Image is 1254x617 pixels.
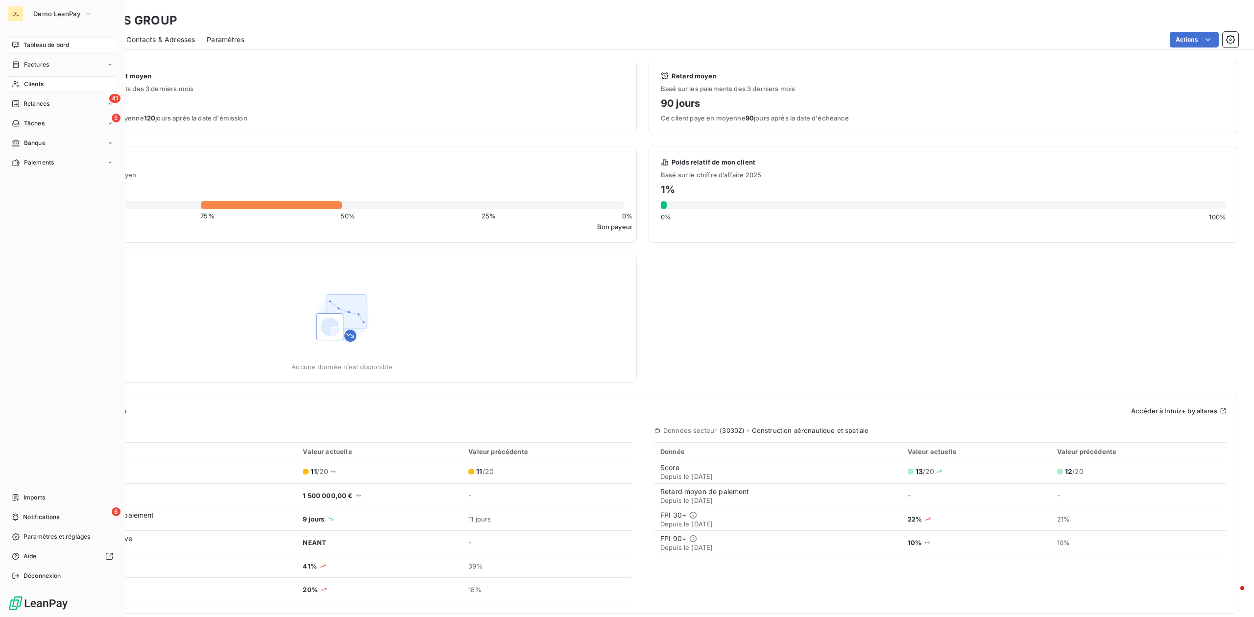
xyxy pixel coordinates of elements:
span: Paramètres et réglages [24,532,90,541]
td: - [902,484,1051,507]
span: 22 % [908,515,922,523]
div: FPI 30+ [65,557,291,567]
span: Depuis le [DATE] [65,473,291,480]
span: / 20 [476,467,494,476]
span: 41 [109,94,121,103]
span: NEANT [303,539,326,546]
span: 5 [112,114,121,122]
span: 10 % [1057,539,1070,546]
span: Aucune donnée n’est disponible [291,363,392,371]
img: Empty state [311,286,373,349]
span: Depuis le [DATE] [660,520,896,528]
div: DL [8,6,24,22]
span: Bon payeur [597,223,633,231]
div: FPI 30+ [660,510,896,520]
span: Paiements [24,158,54,167]
span: Imports [24,493,45,502]
div: Score [65,463,291,480]
iframe: Intercom live chat [1221,584,1244,607]
span: Basé sur le chiffre d’affaire 2025 [661,171,1226,179]
td: - [1051,484,1226,507]
span: 0 % [622,212,632,220]
div: FPI 90+ [65,581,291,591]
span: Poids relatif de mon client [672,158,755,166]
span: 18 % [468,586,481,593]
span: 21 % [1057,515,1070,523]
span: Ce client paye en moyenne jours après la date d'échéance [661,114,1226,122]
span: 13 [916,467,923,475]
span: 41 % [303,562,316,570]
span: 90 [746,114,754,122]
div: Valeur actuelle [303,448,457,455]
span: Tableau de bord [24,41,69,49]
div: Retard moyen de paiement [660,487,896,504]
div: Score [660,463,896,480]
div: Valeur précédente [1057,448,1220,455]
td: - [462,531,631,554]
span: 120 [144,114,155,122]
span: Basé sur les paiements des 3 derniers mois [661,85,1226,93]
div: Procédure collective [65,534,291,551]
span: (3030Z) - Construction aéronautique et spatiale [720,427,868,434]
div: Donnée [65,448,291,455]
div: Retard moyen de paiement [65,510,291,528]
span: Depuis le [DATE] [65,520,291,528]
span: Paramètres [207,35,244,45]
span: Depuis le [DATE] [65,567,291,575]
h4: 90 jours [661,95,1226,111]
span: Depuis le [DATE] [660,544,896,551]
span: Banque [24,139,46,147]
span: 6 [112,507,121,516]
span: Depuis le [DATE] [65,544,291,551]
span: 11 [476,467,482,475]
span: Tâches [24,119,45,128]
span: / 20 [916,467,935,476]
span: Basé sur les paiements des 3 derniers mois [59,85,625,93]
div: Valeur actuelle [908,448,1045,455]
span: Aide [24,552,37,561]
span: Depuis le [DATE] [65,497,291,504]
img: Logo LeanPay [8,595,69,611]
span: Clients [24,80,44,89]
td: - [462,484,631,507]
span: Relances [24,99,49,108]
span: 25 % [482,212,496,220]
div: Donnée [660,448,896,455]
a: Accéder à Intuiz+ by altares [1131,407,1226,415]
span: 9 jours [303,515,324,523]
span: 11 [311,467,316,475]
span: 39 % [468,562,482,570]
span: 50 % [340,212,355,220]
button: Actions [1170,32,1219,47]
span: Depuis le [DATE] [65,591,291,598]
span: 75 % [200,212,214,220]
h4: 1 % [661,182,1226,197]
h4: 120 jours [59,95,625,111]
span: Depuis le [DATE] [660,497,896,504]
span: 1 500 000,00 € [303,492,352,499]
span: Depuis le [DATE] [660,473,896,480]
div: Valeur précédente [468,448,625,455]
span: Données secteur [663,427,717,434]
span: Ce client paye en moyenne jours après la date d'émission [59,114,625,122]
span: / 20 [1065,467,1084,476]
div: FPI 90+ [660,534,896,544]
span: 11 jours [468,515,491,523]
span: Retard moyen [672,72,717,80]
h3: AIRBUS GROUP [86,12,177,29]
span: 0 % [661,213,671,221]
span: 12 [1065,467,1072,475]
span: Déconnexion [24,571,61,580]
span: 20 % [303,586,317,593]
span: / 20 [311,467,328,476]
span: Notifications [23,513,59,522]
span: Factures [24,60,49,69]
span: 100 % [1209,213,1226,221]
span: Demo LeanPay [33,10,80,18]
div: Encours préconisé [65,487,291,504]
span: 10 % [908,539,921,546]
span: Contacts & Adresses [126,35,195,45]
a: Aide [8,548,117,564]
span: Basé sur le retard moyen [48,171,636,179]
